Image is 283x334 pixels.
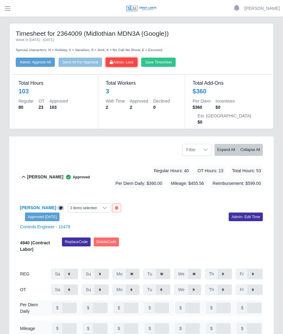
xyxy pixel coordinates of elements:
dt: With Time [106,98,125,104]
dt: Approved [130,98,148,104]
a: View/Edit Notes [57,205,64,210]
dd: $360 [193,104,211,110]
span: We [174,269,189,279]
span: Reimbursement: $599.00 [211,178,263,189]
div: Week of [DATE] - [DATE] [16,37,267,43]
span: $ [145,323,155,334]
span: $ [145,303,155,313]
button: Admin: Approve All [16,58,55,67]
span: $ [83,323,93,334]
span: $ [114,323,124,334]
span: OT Hours: 13 [196,166,225,176]
button: Send All For Approval [59,58,102,67]
dt: Total Hours [18,79,91,87]
span: Fr [236,284,248,295]
span: Sa [51,284,64,295]
span: Filter [183,144,199,156]
span: $ [175,303,186,313]
span: Approved [64,174,90,180]
span: Fr [236,269,248,279]
span: $ [237,303,248,313]
span: Mo [113,284,126,295]
button: End Worker & Remove from the Timesheet [112,204,121,212]
dt: OT [39,98,44,104]
dt: Declined [153,98,170,104]
div: 3 items selected [68,204,99,212]
dd: 103 [49,104,68,110]
dt: Est. [GEOGRAPHIC_DATA] [198,113,251,119]
a: Controls Engineer - 10478 [20,224,70,229]
button: Save Timesheet [141,58,176,67]
h4: Timesheet for 2364009 (Midlothian MDN3A (Google)) [16,30,267,37]
div: $360 [193,87,265,96]
a: [PERSON_NAME] [20,205,56,210]
span: Mileage: $455.56 [169,178,206,189]
span: $ [206,303,217,313]
b: 4940 (Contract Labor) [20,240,50,252]
div: OT [20,284,47,295]
div: Special characters: H = Holiday, V = Vacation, S = Sick, X = No Call No Show, E = Excused [16,43,267,53]
button: [PERSON_NAME] Approved Regular Hours: 40 OT Hours: 13 Total Hours: 53 Per Diem Daily: $360.00Mile... [20,158,263,196]
span: Regular Hours: 40 [152,166,191,176]
a: [PERSON_NAME] [244,5,280,12]
dt: Incentives [215,98,235,104]
div: 3 [106,87,178,96]
span: $ [52,323,63,334]
span: Su [82,269,95,279]
dd: 80 [18,104,34,110]
span: Per Diem Daily: $360.00 [114,178,164,189]
span: $ [237,323,248,334]
dd: $0 [215,104,235,110]
dd: 2 [130,104,148,110]
a: Admin: Edit Time [229,213,263,221]
dd: 2 [106,104,125,110]
div: Mileage [20,325,35,332]
div: bulk actions [215,144,263,156]
span: Su [82,284,95,295]
button: ReplaceCode [62,238,90,246]
span: Tu [143,269,156,279]
dd: 23 [39,104,44,110]
div: 103 [18,87,91,96]
dt: Total Workers [106,79,178,87]
button: Collapse All [238,144,263,156]
span: Sa [51,269,64,279]
dt: Approved [49,98,68,104]
span: We [174,284,189,295]
span: Admin: Lock [110,60,133,64]
span: $ [114,303,124,313]
dd: 0 [153,104,170,110]
a: Approved [DATE] [25,213,59,221]
span: Th [205,269,218,279]
dt: Regular [18,98,34,104]
span: $ [83,303,93,313]
button: DeleteCode [94,238,119,246]
dd: $0 [198,119,251,125]
span: $ [52,303,63,313]
span: Total Hours: 53 [230,166,263,176]
span: Tu [143,284,156,295]
span: Mo [113,269,126,279]
div: Per Diem Daily [20,302,47,315]
img: SLM Logo [126,5,157,12]
button: Expand All [215,144,238,156]
button: Admin: Lock [106,58,137,67]
div: REG [20,269,47,279]
dt: Per Diem [193,98,211,104]
dt: Total Add-Ons [193,79,265,87]
b: [PERSON_NAME] [27,174,63,180]
span: $ [175,323,186,334]
span: Th [205,284,218,295]
span: $ [206,323,217,334]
